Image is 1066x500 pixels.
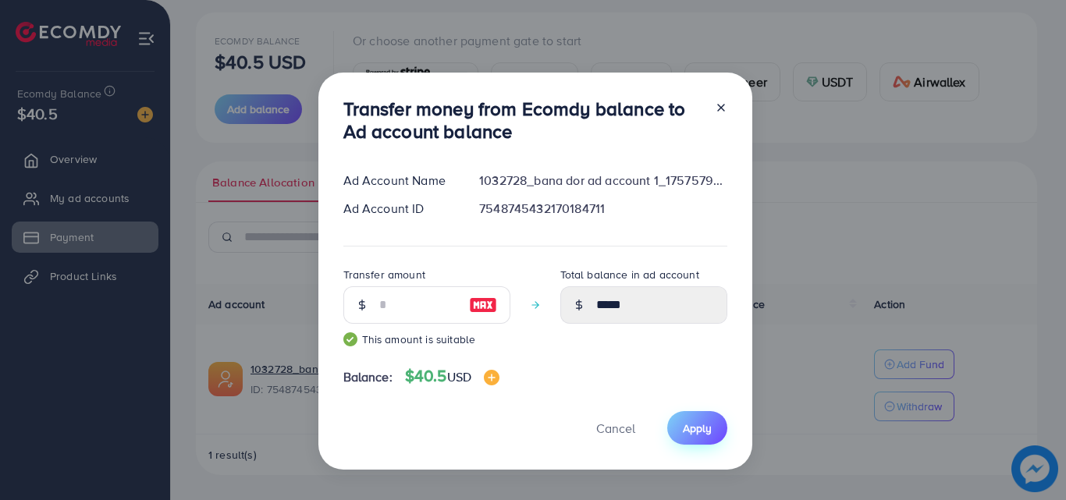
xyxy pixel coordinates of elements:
button: Cancel [577,411,655,445]
img: image [484,370,499,385]
div: 1032728_bana dor ad account 1_1757579407255 [467,172,739,190]
img: image [469,296,497,314]
span: Cancel [596,420,635,437]
span: USD [447,368,471,385]
label: Transfer amount [343,267,425,282]
div: Ad Account Name [331,172,467,190]
span: Apply [683,420,712,436]
label: Total balance in ad account [560,267,699,282]
button: Apply [667,411,727,445]
div: Ad Account ID [331,200,467,218]
span: Balance: [343,368,393,386]
h3: Transfer money from Ecomdy balance to Ad account balance [343,98,702,143]
img: guide [343,332,357,346]
small: This amount is suitable [343,332,510,347]
div: 7548745432170184711 [467,200,739,218]
h4: $40.5 [405,367,499,386]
